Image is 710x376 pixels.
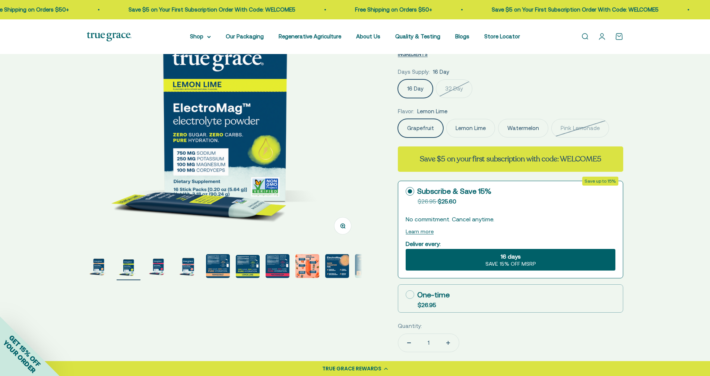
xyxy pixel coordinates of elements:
div: TRUE GRACE REWARDS [322,365,381,373]
img: Magnesium for heart health and stress support* Chloride to support pH balance and oxygen flow* So... [295,254,319,278]
a: Free Shipping on Orders $50+ [355,6,432,13]
button: Increase quantity [437,334,459,352]
button: Go to item 8 [295,254,319,280]
a: Our Packaging [226,33,264,40]
img: 750 mg sodium for fluid balance and cellular communication.* 250 mg potassium supports blood pres... [206,254,230,278]
button: Go to item 3 [146,254,170,280]
button: Go to item 6 [236,255,260,280]
a: Store Locator [484,33,520,40]
span: GET 15% OFF [7,334,42,368]
span: INGREDIENTS [398,51,428,57]
img: ElectroMag™ [176,254,200,278]
img: ElectroMag™ [266,254,289,278]
button: Go to item 1 [87,254,111,280]
img: Everyone needs true hydration. From your extreme athletes to you weekend warriors, ElectroMag giv... [355,254,379,278]
button: Decrease quantity [398,334,420,352]
legend: Flavor: [398,107,414,116]
a: About Us [356,33,380,40]
legend: Days Supply: [398,67,430,76]
img: ElectroMag™ [117,254,140,278]
a: Blogs [455,33,469,40]
button: Go to item 7 [266,254,289,280]
img: Rapid Hydration For: - Exercise endurance* - Stress support* - Electrolyte replenishment* - Muscl... [325,254,349,278]
button: Go to item 4 [176,254,200,280]
button: Go to item 2 [117,254,140,280]
button: Go to item 5 [206,254,230,280]
summary: Shop [190,32,211,41]
label: Quantity: [398,322,422,331]
span: 16 Day [433,67,449,76]
button: Go to item 10 [355,254,379,280]
img: ElectroMag™ [236,255,260,278]
p: Save $5 on Your First Subscription Order With Code: WELCOME5 [129,5,295,14]
button: Go to item 9 [325,254,349,280]
p: Save $5 on Your First Subscription Order With Code: WELCOME5 [492,5,659,14]
a: Regenerative Agriculture [279,33,341,40]
img: ElectroMag™ [87,254,111,278]
img: ElectroMag™ [146,254,170,278]
button: INGREDIENTS [398,50,428,59]
span: Lemon Lime [417,107,447,116]
span: YOUR ORDER [1,339,37,375]
strong: Save $5 on your first subscription with code: WELCOME5 [420,154,601,164]
a: Quality & Testing [395,33,440,40]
